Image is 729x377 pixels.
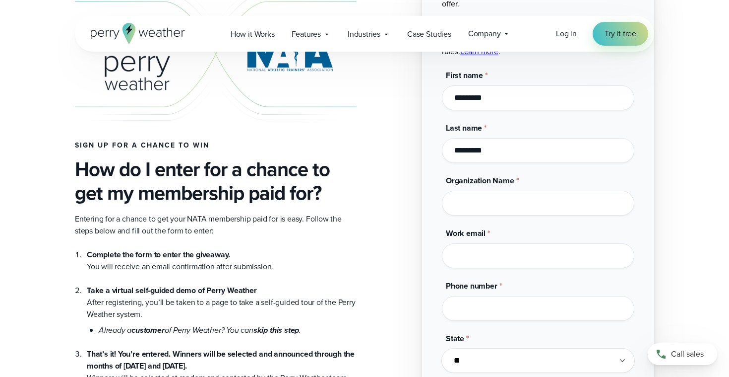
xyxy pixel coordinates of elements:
[75,142,357,150] h4: Sign up for a chance to win
[446,227,486,239] span: Work email
[605,28,636,40] span: Try it free
[87,273,357,336] li: After registering, you’ll be taken to a page to take a self-guided tour of the Perry Weather system.
[556,28,577,40] a: Log in
[75,213,357,237] p: Entering for a chance to get your NATA membership paid for is easy. Follow the steps below and fi...
[468,28,501,40] span: Company
[87,249,357,273] li: You will receive an email confirmation after submission.
[87,348,355,372] strong: That’s it! You’re entered. Winners will be selected and announced through the months of [DATE] an...
[446,70,483,81] span: First name
[648,343,717,365] a: Call sales
[671,348,704,360] span: Call sales
[446,175,514,186] span: Organization Name
[556,28,577,39] span: Log in
[446,333,464,344] span: State
[593,22,648,46] a: Try it free
[253,324,299,336] strong: skip this step
[87,285,257,296] strong: Take a virtual self-guided demo of Perry Weather
[446,280,497,292] span: Phone number
[131,324,164,336] strong: customer
[399,24,460,44] a: Case Studies
[231,28,275,40] span: How it Works
[87,249,230,260] strong: Complete the form to enter the giveaway.
[75,157,357,205] h3: How do I enter for a chance to get my membership paid for?
[222,24,283,44] a: How it Works
[348,28,380,40] span: Industries
[292,28,321,40] span: Features
[446,122,482,134] span: Last name
[99,324,301,336] em: Already a of Perry Weather? You can .
[407,28,451,40] span: Case Studies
